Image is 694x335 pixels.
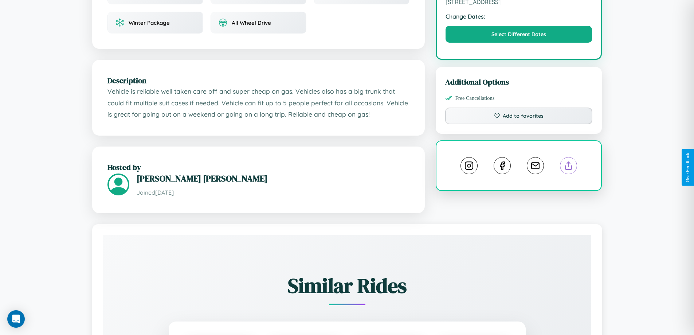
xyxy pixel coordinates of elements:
[137,172,409,184] h3: [PERSON_NAME] [PERSON_NAME]
[107,75,409,86] h2: Description
[446,26,592,43] button: Select Different Dates
[129,19,170,26] span: Winter Package
[232,19,271,26] span: All Wheel Drive
[129,272,566,300] h2: Similar Rides
[107,162,409,172] h2: Hosted by
[107,86,409,120] p: Vehicle is reliable well taken care off and super cheap on gas. Vehicles also has a big trunk tha...
[455,95,495,101] span: Free Cancellations
[446,13,592,20] strong: Change Dates:
[445,108,593,124] button: Add to favorites
[685,153,690,182] div: Give Feedback
[7,310,25,328] div: Open Intercom Messenger
[137,187,409,198] p: Joined [DATE]
[445,77,593,87] h3: Additional Options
